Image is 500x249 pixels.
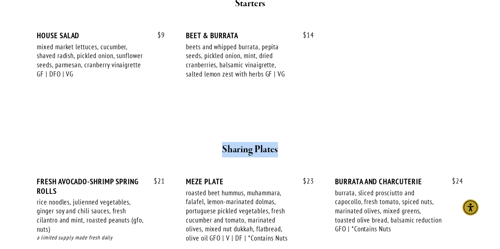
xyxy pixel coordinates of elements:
span: 21 [147,177,165,185]
strong: Sharing Plates [222,143,278,156]
span: 14 [296,31,314,39]
span: $ [452,177,456,185]
div: burrata, sliced prosciutto and capocollo, fresh tomato, spiced nuts, marinated olives, mixed gree... [335,188,442,234]
div: BURRATA AND CHARCUTERIE [335,177,463,186]
div: beets and whipped burrata, pepita seeds, pickled onion, mint, dried cranberries, balsamic vinaigr... [186,42,293,79]
div: FRESH AVOCADO-SHRIMP SPRING ROLLS [37,177,165,195]
div: roasted beet hummus, muhammara, falafel, lemon-marinated dolmas, portuguese pickled vegetables, f... [186,188,293,243]
span: $ [158,31,161,39]
div: MEZE PLATE [186,177,314,186]
div: a limited supply made fresh daily [37,234,165,242]
span: 9 [150,31,165,39]
span: 24 [445,177,463,185]
span: $ [154,177,158,185]
span: $ [303,31,307,39]
div: mixed market lettuces, cucumber, shaved radish, pickled onion, sunflower seeds, parmesan, cranber... [37,42,144,79]
div: HOUSE SALAD [37,31,165,40]
div: rice noodles, julienned vegetables, ginger soy and chili sauces, fresh cilantro and mint, roasted... [37,198,144,234]
span: 23 [296,177,314,185]
div: BEET & BURRATA [186,31,314,40]
span: $ [303,177,307,185]
div: Accessibility Menu [462,199,479,216]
